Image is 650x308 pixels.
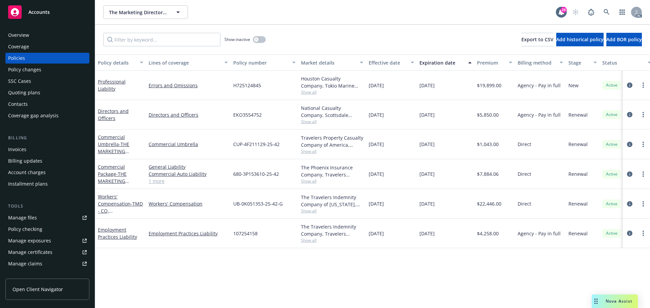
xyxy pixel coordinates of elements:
[419,111,435,118] span: [DATE]
[5,258,89,269] a: Manage claims
[5,87,89,98] a: Quoting plans
[301,119,363,124] span: Show all
[419,200,435,207] span: [DATE]
[626,170,634,178] a: circleInformation
[5,212,89,223] a: Manage files
[5,235,89,246] span: Manage exposures
[301,89,363,95] span: Show all
[98,171,141,213] span: - THE MARKETING DIRECTORS, INC. - [GEOGRAPHIC_DATA]/[GEOGRAPHIC_DATA]
[98,78,126,92] a: Professional Liability
[474,54,515,71] button: Premium
[556,36,604,43] span: Add historical policy
[149,170,228,177] a: Commercial Auto Liability
[606,298,632,304] span: Nova Assist
[224,37,250,42] span: Show inactive
[8,99,28,110] div: Contacts
[419,59,464,66] div: Expiration date
[149,230,228,237] a: Employment Practices Liability
[605,230,619,236] span: Active
[568,111,588,118] span: Renewal
[477,111,499,118] span: $5,850.00
[369,141,384,148] span: [DATE]
[369,111,384,118] span: [DATE]
[568,59,589,66] div: Stage
[8,212,37,223] div: Manage files
[8,144,26,155] div: Invoices
[477,141,499,148] span: $1,043.00
[369,200,384,207] span: [DATE]
[561,7,567,13] div: 28
[5,53,89,64] a: Policies
[98,134,141,183] a: Commercial Umbrella
[417,54,474,71] button: Expiration date
[8,235,51,246] div: Manage exposures
[301,59,356,66] div: Market details
[366,54,417,71] button: Effective date
[301,208,363,214] span: Show all
[518,141,531,148] span: Direct
[626,140,634,148] a: circleInformation
[518,230,561,237] span: Agency - Pay in full
[518,111,561,118] span: Agency - Pay in full
[5,167,89,178] a: Account charges
[8,258,42,269] div: Manage claims
[518,200,531,207] span: Direct
[8,41,29,52] div: Coverage
[233,111,262,118] span: EKO3554752
[605,82,619,88] span: Active
[149,111,228,118] a: Directors and Officers
[5,144,89,155] a: Invoices
[602,59,644,66] div: Status
[5,41,89,52] a: Coverage
[98,193,143,271] a: Workers' Compensation
[5,270,89,281] a: Manage BORs
[8,110,59,121] div: Coverage gap analysis
[301,194,363,208] div: The Travelers Indemnity Company of [US_STATE], Travelers Insurance
[477,200,501,207] span: $22,446.00
[639,140,647,148] a: more
[606,33,642,46] button: Add BOR policy
[233,170,279,177] span: 680-3P153610-25-42
[149,163,228,170] a: General Liability
[477,59,505,66] div: Premium
[626,111,634,119] a: circleInformation
[149,200,228,207] a: Workers' Compensation
[477,230,499,237] span: $4,258.00
[518,82,561,89] span: Agency - Pay in full
[369,82,384,89] span: [DATE]
[5,99,89,110] a: Contacts
[5,203,89,210] div: Tools
[28,9,50,15] span: Accounts
[301,178,363,184] span: Show all
[5,3,89,22] a: Accounts
[149,177,228,185] a: 1 more
[515,54,566,71] button: Billing method
[5,76,89,87] a: SSC Cases
[521,36,554,43] span: Export to CSV
[233,82,261,89] span: H725124845
[605,141,619,147] span: Active
[639,81,647,89] a: more
[98,141,141,183] span: - THE MARKETING DIRECTORS, INC.- [GEOGRAPHIC_DATA]/[GEOGRAPHIC_DATA]
[8,224,42,235] div: Policy checking
[5,156,89,166] a: Billing updates
[149,141,228,148] a: Commercial Umbrella
[600,5,613,19] a: Search
[8,179,48,189] div: Installment plans
[369,230,384,237] span: [DATE]
[301,148,363,154] span: Show all
[477,170,499,177] span: $7,884.06
[369,170,384,177] span: [DATE]
[626,81,634,89] a: circleInformation
[569,5,582,19] a: Start snowing
[566,54,600,71] button: Stage
[5,135,89,141] div: Billing
[8,167,46,178] div: Account charges
[5,64,89,75] a: Policy changes
[103,33,220,46] input: Filter by keyword...
[615,5,629,19] a: Switch app
[233,200,283,207] span: UB-0K051353-25-42-G
[639,111,647,119] a: more
[605,112,619,118] span: Active
[605,201,619,207] span: Active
